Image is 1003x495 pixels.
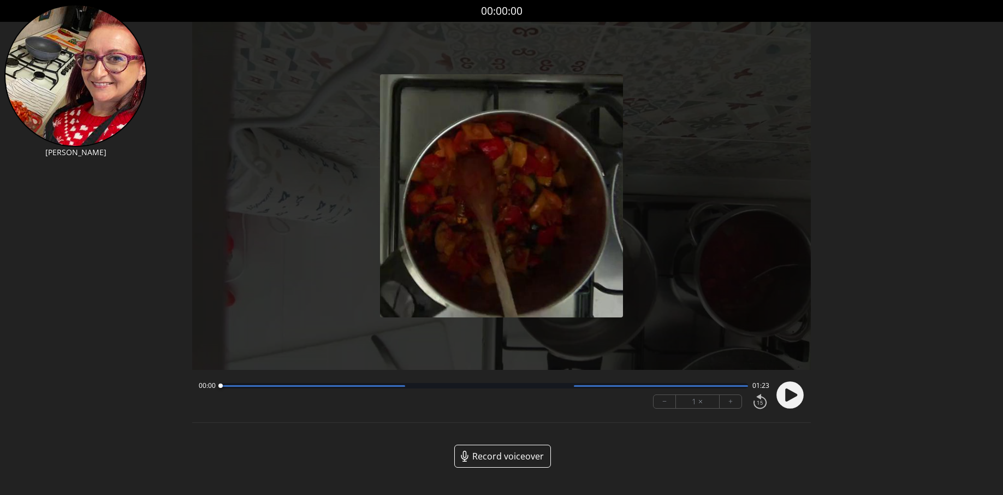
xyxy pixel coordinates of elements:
[472,450,544,463] span: Record voiceover
[481,3,523,19] a: 00:00:00
[752,381,769,390] span: 01:23
[454,445,551,468] a: Record voiceover
[676,395,720,408] div: 1 ×
[654,395,676,408] button: −
[4,4,147,147] img: AC
[720,395,741,408] button: +
[380,74,623,317] img: Poster Image
[199,381,216,390] span: 00:00
[4,147,147,158] p: [PERSON_NAME]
